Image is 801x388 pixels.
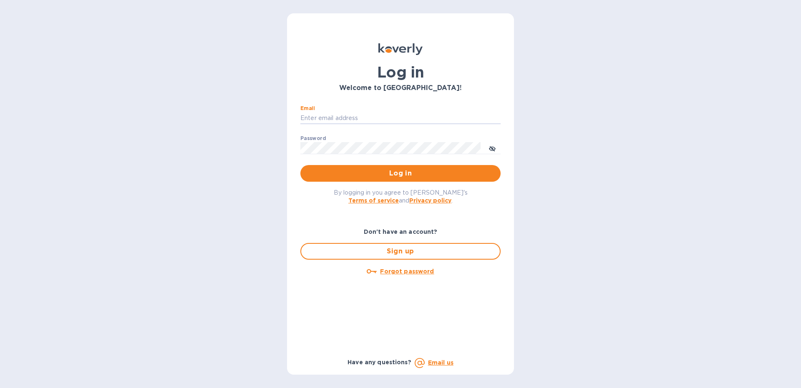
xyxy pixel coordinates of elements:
[300,165,501,182] button: Log in
[300,112,501,125] input: Enter email address
[300,84,501,92] h3: Welcome to [GEOGRAPHIC_DATA]!
[307,168,494,178] span: Log in
[348,197,399,204] a: Terms of service
[308,246,493,256] span: Sign up
[484,140,501,156] button: toggle password visibility
[334,189,468,204] span: By logging in you agree to [PERSON_NAME]'s and .
[364,228,438,235] b: Don't have an account?
[300,63,501,81] h1: Log in
[378,43,423,55] img: Koverly
[409,197,451,204] a: Privacy policy
[428,359,453,366] a: Email us
[300,243,501,260] button: Sign up
[380,268,434,275] u: Forgot password
[348,359,411,365] b: Have any questions?
[300,106,315,111] label: Email
[300,136,326,141] label: Password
